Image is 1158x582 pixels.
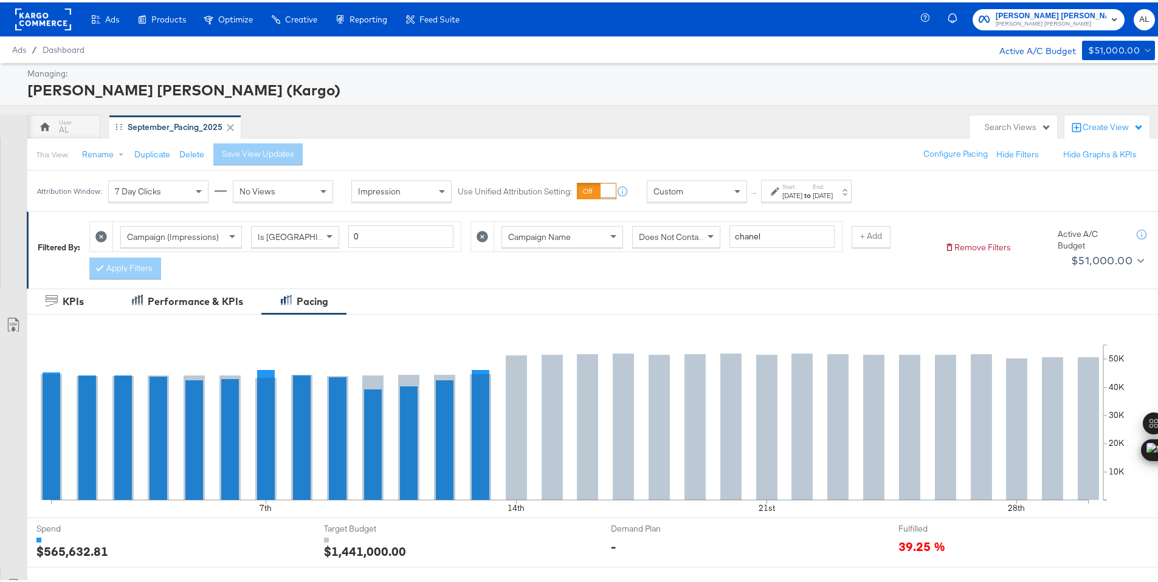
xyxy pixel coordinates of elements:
input: Enter a search term [729,223,835,245]
text: 10K [1109,464,1125,474]
span: Impression [358,183,401,194]
div: Create View [1083,119,1143,131]
span: Is [GEOGRAPHIC_DATA] [258,229,351,240]
text: 14th [508,500,525,511]
div: This View: [36,148,69,157]
div: [DATE] [782,188,802,198]
div: Filtered By: [38,239,80,251]
span: Fulfilled [898,521,990,532]
a: Dashboard [43,43,84,52]
div: $51,000.00 [1071,249,1132,267]
div: Attribution Window: [36,185,102,193]
text: 50K [1109,351,1125,361]
div: AL [59,122,69,133]
div: Active A/C Budget [987,38,1076,56]
div: [PERSON_NAME] [PERSON_NAME] (Kargo) [27,77,1152,98]
div: September_Pacing_2025 [128,119,222,131]
button: Configure Pacing [915,141,996,163]
div: [DATE] [813,188,833,198]
span: Optimize [218,12,253,22]
div: Drag to reorder tab [115,121,122,128]
span: Creative [285,12,317,22]
text: 7th [260,500,272,511]
div: KPIs [63,292,84,306]
div: Active A/C Budget [1058,226,1125,248]
button: Duplicate [134,146,170,158]
button: Rename [74,142,137,163]
text: 28th [1008,500,1025,511]
span: Campaign Name [508,229,571,240]
button: Hide Graphs & KPIs [1063,146,1137,158]
span: Campaign (Impressions) [127,229,219,240]
div: $1,441,000.00 [324,540,406,558]
button: AL [1134,7,1155,28]
button: [PERSON_NAME] [PERSON_NAME] (Kargo)[PERSON_NAME] [PERSON_NAME] [973,7,1125,28]
span: Spend [36,521,128,532]
text: 30K [1109,407,1125,418]
div: - [611,535,616,553]
label: Use Unified Attribution Setting: [458,183,572,195]
span: Ads [105,12,119,22]
text: 20K [1109,435,1125,446]
button: $51,000.00 [1082,38,1155,58]
span: Target Budget [324,521,415,532]
div: Managing: [27,66,1152,77]
strong: to [802,188,813,197]
div: $51,000.00 [1088,41,1140,56]
span: Custom [653,183,683,194]
span: 7 Day Clicks [115,183,161,194]
text: 21st [759,500,775,511]
div: Performance & KPIs [148,292,243,306]
div: Pacing [297,292,328,306]
div: $565,632.81 [36,540,108,558]
span: Does Not Contain [639,229,705,240]
label: End: [813,180,833,188]
span: Feed Suite [419,12,460,22]
span: Ads [12,43,26,52]
button: + Add [852,224,891,245]
span: / [26,43,43,52]
span: [PERSON_NAME] [PERSON_NAME] (Kargo) [996,7,1106,20]
span: Products [151,12,186,22]
span: No Views [240,183,275,194]
button: $51,000.00 [1066,248,1146,268]
span: ↑ [748,189,760,193]
div: Search Views [985,119,1051,131]
span: [PERSON_NAME] [PERSON_NAME] [996,17,1106,27]
label: Start: [782,180,802,188]
span: 39.25 % [898,535,945,552]
span: AL [1139,10,1150,24]
button: Remove Filters [945,239,1011,251]
button: Hide Filters [996,146,1039,158]
button: Delete [179,146,204,158]
span: Reporting [350,12,387,22]
span: Demand Plan [611,521,702,532]
input: Enter a number [348,223,453,245]
text: 40K [1109,379,1125,390]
